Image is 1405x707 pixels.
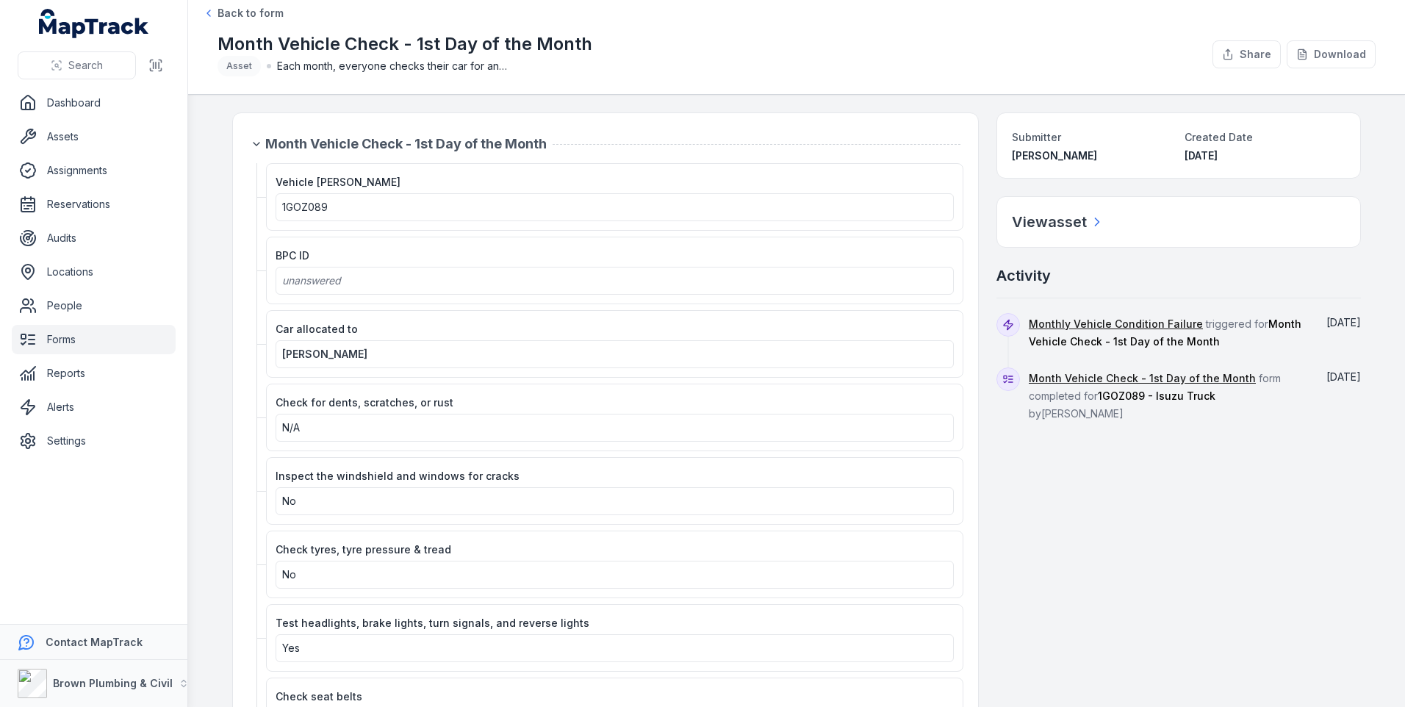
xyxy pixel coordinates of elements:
[1326,316,1361,329] span: [DATE]
[1185,131,1253,143] span: Created Date
[282,274,341,287] span: unanswered
[12,156,176,185] a: Assignments
[12,325,176,354] a: Forms
[265,134,547,154] span: Month Vehicle Check - 1st Day of the Month
[18,51,136,79] button: Search
[12,359,176,388] a: Reports
[12,291,176,320] a: People
[282,568,296,581] span: No
[276,690,362,703] span: Check seat belts
[282,421,300,434] span: N/A
[276,323,358,335] span: Car allocated to
[282,201,328,213] span: 1GOZ089
[12,190,176,219] a: Reservations
[218,6,284,21] span: Back to form
[1029,371,1256,386] a: Month Vehicle Check - 1st Day of the Month
[1029,372,1281,420] span: form completed for by [PERSON_NAME]
[218,32,592,56] h1: Month Vehicle Check - 1st Day of the Month
[996,265,1051,286] h2: Activity
[276,249,309,262] span: BPC ID
[282,347,947,362] a: [PERSON_NAME]
[1185,149,1218,162] span: [DATE]
[12,426,176,456] a: Settings
[276,543,451,556] span: Check tyres, tyre pressure & tread
[46,636,143,648] strong: Contact MapTrack
[1185,149,1218,162] time: 19/08/2025, 6:13:02 am
[1098,390,1215,402] span: 1GOZ089 - Isuzu Truck
[276,617,589,629] span: Test headlights, brake lights, turn signals, and reverse lights
[1029,317,1203,331] a: Monthly Vehicle Condition Failure
[1029,317,1301,348] span: triggered for
[1326,370,1361,383] time: 19/08/2025, 6:13:02 am
[1012,212,1087,232] h2: View asset
[1326,316,1361,329] time: 19/08/2025, 6:13:02 am
[203,6,284,21] a: Back to form
[218,56,261,76] div: Asset
[68,58,103,73] span: Search
[1212,40,1281,68] button: Share
[1012,212,1104,232] a: Viewasset
[276,176,400,188] span: Vehicle [PERSON_NAME]
[277,59,512,73] span: Each month, everyone checks their car for any monthly vehicle
[1012,149,1097,162] span: [PERSON_NAME]
[282,642,300,654] span: Yes
[12,223,176,253] a: Audits
[1012,131,1061,143] span: Submitter
[1326,370,1361,383] span: [DATE]
[282,495,296,507] span: No
[276,470,520,482] span: Inspect the windshield and windows for cracks
[12,257,176,287] a: Locations
[12,122,176,151] a: Assets
[276,396,453,409] span: Check for dents, scratches, or rust
[1287,40,1376,68] button: Download
[12,392,176,422] a: Alerts
[39,9,149,38] a: MapTrack
[53,677,173,689] strong: Brown Plumbing & Civil
[12,88,176,118] a: Dashboard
